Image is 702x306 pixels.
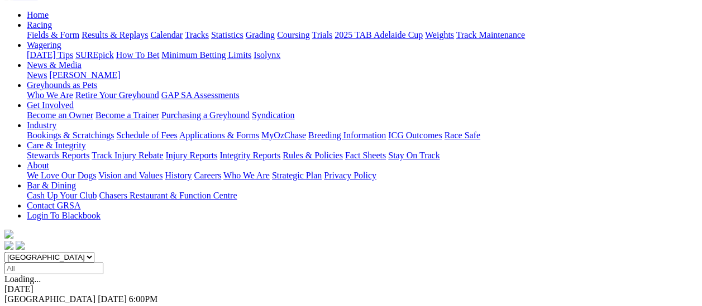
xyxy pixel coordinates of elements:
[99,191,237,200] a: Chasers Restaurant & Function Centre
[27,70,47,80] a: News
[165,150,217,160] a: Injury Reports
[27,50,73,60] a: [DATE] Tips
[254,50,280,60] a: Isolynx
[335,30,423,40] a: 2025 TAB Adelaide Cup
[27,201,80,210] a: Contact GRSA
[27,140,86,150] a: Care & Integrity
[98,171,163,180] a: Vision and Values
[98,294,127,304] span: [DATE]
[277,30,310,40] a: Coursing
[179,130,259,140] a: Applications & Forms
[27,30,79,40] a: Fields & Form
[150,30,183,40] a: Calendar
[116,50,160,60] a: How To Bet
[27,10,49,20] a: Home
[27,70,698,80] div: News & Media
[324,171,376,180] a: Privacy Policy
[252,110,294,120] a: Syndication
[27,171,698,181] div: About
[4,294,95,304] span: [GEOGRAPHIC_DATA]
[4,274,41,284] span: Loading...
[425,30,454,40] a: Weights
[27,171,96,180] a: We Love Our Dogs
[283,150,343,160] a: Rules & Policies
[82,30,148,40] a: Results & Replays
[75,50,113,60] a: SUREpick
[27,110,698,120] div: Get Involved
[49,70,120,80] a: [PERSON_NAME]
[272,171,322,180] a: Strategic Plan
[16,241,25,250] img: twitter.svg
[27,20,52,30] a: Racing
[223,171,270,180] a: Who We Are
[4,230,13,239] img: logo-grsa-white.png
[116,130,177,140] a: Schedule of Fees
[4,284,698,294] div: [DATE]
[211,30,243,40] a: Statistics
[161,110,250,120] a: Purchasing a Greyhound
[27,90,73,100] a: Who We Are
[219,150,280,160] a: Integrity Reports
[308,130,386,140] a: Breeding Information
[194,171,221,180] a: Careers
[27,130,698,140] div: Industry
[27,100,74,110] a: Get Involved
[129,294,158,304] span: 6:00PM
[4,241,13,250] img: facebook.svg
[27,80,97,90] a: Greyhounds as Pets
[456,30,525,40] a: Track Maintenance
[388,130,442,140] a: ICG Outcomes
[27,211,101,220] a: Login To Blackbook
[27,60,82,70] a: News & Media
[27,161,49,170] a: About
[27,150,698,161] div: Care & Integrity
[27,181,76,190] a: Bar & Dining
[27,50,698,60] div: Wagering
[261,130,306,140] a: MyOzChase
[4,263,103,274] input: Select date
[312,30,332,40] a: Trials
[388,150,440,160] a: Stay On Track
[75,90,159,100] a: Retire Your Greyhound
[27,191,698,201] div: Bar & Dining
[95,110,159,120] a: Become a Trainer
[345,150,386,160] a: Fact Sheets
[161,90,240,100] a: GAP SA Assessments
[27,150,89,160] a: Stewards Reports
[27,191,97,200] a: Cash Up Your Club
[27,40,61,50] a: Wagering
[165,171,192,180] a: History
[92,150,163,160] a: Track Injury Rebate
[27,110,93,120] a: Become an Owner
[185,30,209,40] a: Tracks
[246,30,275,40] a: Grading
[444,130,480,140] a: Race Safe
[27,30,698,40] div: Racing
[161,50,251,60] a: Minimum Betting Limits
[27,120,56,130] a: Industry
[27,90,698,100] div: Greyhounds as Pets
[27,130,114,140] a: Bookings & Scratchings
